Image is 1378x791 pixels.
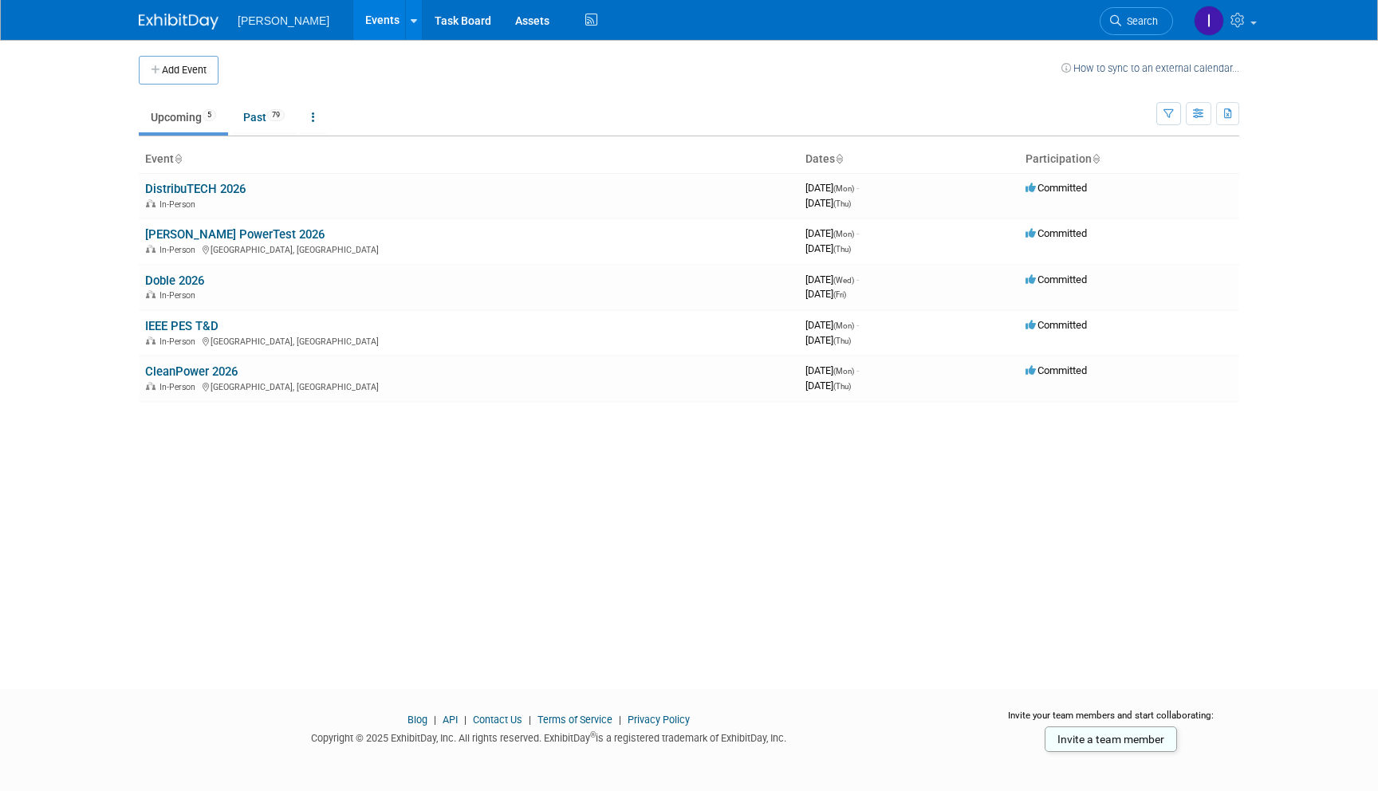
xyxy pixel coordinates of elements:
[537,714,612,726] a: Terms of Service
[159,290,200,301] span: In-Person
[805,227,859,239] span: [DATE]
[833,336,851,345] span: (Thu)
[139,102,228,132] a: Upcoming5
[145,380,793,392] div: [GEOGRAPHIC_DATA], [GEOGRAPHIC_DATA]
[145,182,246,196] a: DistribuTECH 2026
[146,245,156,253] img: In-Person Event
[799,146,1019,173] th: Dates
[146,290,156,298] img: In-Person Event
[407,714,427,726] a: Blog
[1026,182,1087,194] span: Committed
[1026,227,1087,239] span: Committed
[1026,319,1087,331] span: Committed
[473,714,522,726] a: Contact Us
[430,714,440,726] span: |
[159,336,200,347] span: In-Person
[805,380,851,392] span: [DATE]
[833,230,854,238] span: (Mon)
[833,184,854,193] span: (Mon)
[856,319,859,331] span: -
[145,242,793,255] div: [GEOGRAPHIC_DATA], [GEOGRAPHIC_DATA]
[1121,15,1158,27] span: Search
[146,199,156,207] img: In-Person Event
[805,319,859,331] span: [DATE]
[1100,7,1173,35] a: Search
[856,364,859,376] span: -
[145,227,325,242] a: [PERSON_NAME] PowerTest 2026
[833,245,851,254] span: (Thu)
[525,714,535,726] span: |
[1194,6,1224,36] img: Isabella DeJulia
[835,152,843,165] a: Sort by Start Date
[139,146,799,173] th: Event
[159,382,200,392] span: In-Person
[833,199,851,208] span: (Thu)
[146,382,156,390] img: In-Person Event
[203,109,216,121] span: 5
[1019,146,1239,173] th: Participation
[1061,62,1239,74] a: How to sync to an external calendar...
[267,109,285,121] span: 79
[833,382,851,391] span: (Thu)
[145,334,793,347] div: [GEOGRAPHIC_DATA], [GEOGRAPHIC_DATA]
[1026,274,1087,285] span: Committed
[615,714,625,726] span: |
[1092,152,1100,165] a: Sort by Participation Type
[805,242,851,254] span: [DATE]
[1045,726,1177,752] a: Invite a team member
[139,56,219,85] button: Add Event
[805,197,851,209] span: [DATE]
[805,334,851,346] span: [DATE]
[833,367,854,376] span: (Mon)
[139,14,219,30] img: ExhibitDay
[159,199,200,210] span: In-Person
[146,336,156,344] img: In-Person Event
[590,730,596,739] sup: ®
[833,290,846,299] span: (Fri)
[805,182,859,194] span: [DATE]
[856,182,859,194] span: -
[238,14,329,27] span: [PERSON_NAME]
[833,276,854,285] span: (Wed)
[628,714,690,726] a: Privacy Policy
[805,288,846,300] span: [DATE]
[159,245,200,255] span: In-Person
[856,227,859,239] span: -
[805,274,859,285] span: [DATE]
[145,319,219,333] a: IEEE PES T&D
[139,727,959,746] div: Copyright © 2025 ExhibitDay, Inc. All rights reserved. ExhibitDay is a registered trademark of Ex...
[1026,364,1087,376] span: Committed
[145,364,238,379] a: CleanPower 2026
[982,709,1240,733] div: Invite your team members and start collaborating:
[460,714,470,726] span: |
[145,274,204,288] a: Doble 2026
[174,152,182,165] a: Sort by Event Name
[856,274,859,285] span: -
[443,714,458,726] a: API
[805,364,859,376] span: [DATE]
[231,102,297,132] a: Past79
[833,321,854,330] span: (Mon)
